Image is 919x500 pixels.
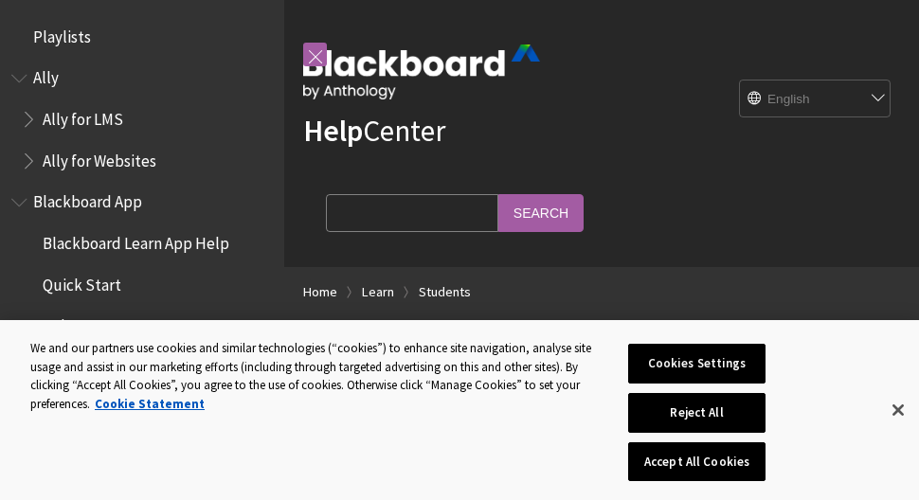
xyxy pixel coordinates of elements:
[11,21,273,53] nav: Book outline for Playlists
[628,393,766,433] button: Reject All
[419,280,471,304] a: Students
[33,62,59,88] span: Ally
[33,187,142,212] span: Blackboard App
[628,441,766,481] button: Accept All Cookies
[43,145,156,170] span: Ally for Websites
[95,396,205,412] a: More information about your privacy, opens in a new tab
[43,227,229,253] span: Blackboard Learn App Help
[628,344,766,384] button: Cookies Settings
[43,269,121,295] span: Quick Start
[11,62,273,177] nav: Book outline for Anthology Ally Help
[877,389,919,431] button: Close
[303,112,445,150] a: HelpCenter
[498,194,584,231] input: Search
[303,112,363,150] strong: Help
[362,280,394,304] a: Learn
[33,21,91,46] span: Playlists
[303,45,540,99] img: Blackboard by Anthology
[740,80,892,118] select: Site Language Selector
[30,339,601,413] div: We and our partners use cookies and similar technologies (“cookies”) to enhance site navigation, ...
[43,103,123,129] span: Ally for LMS
[43,311,141,336] span: Release Notes
[303,280,337,304] a: Home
